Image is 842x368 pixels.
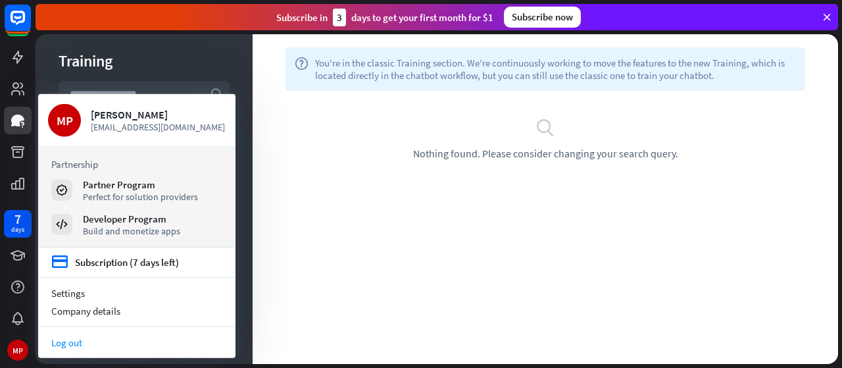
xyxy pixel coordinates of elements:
span: [EMAIL_ADDRESS][DOMAIN_NAME] [91,121,226,133]
div: [PERSON_NAME] [91,108,226,121]
span: You're in the classic Training section. We're continuously working to move the features to the ne... [315,57,796,82]
h3: Partnership [51,158,222,171]
div: 3 [333,9,346,26]
div: MP [48,104,81,137]
a: Settings [38,284,235,302]
div: 7 [14,213,21,225]
div: Training [59,51,230,71]
div: days [11,225,24,234]
i: credit_card [51,254,68,271]
div: Company details [38,302,235,320]
a: Partner Program Perfect for solution providers [51,178,222,202]
a: Log out [38,334,235,352]
div: Subscription (7 days left) [75,256,179,269]
i: search [535,117,555,137]
div: Build and monetize apps [83,224,180,236]
div: Partner Program [83,178,198,190]
a: 7 days [4,210,32,238]
button: Open LiveChat chat widget [11,5,50,45]
div: Perfect for solution providers [83,190,198,202]
div: Subscribe in days to get your first month for $1 [276,9,493,26]
a: Developer Program Build and monetize apps [51,213,222,236]
div: MP [7,340,28,361]
div: Developer Program [83,212,180,224]
i: search [210,88,223,101]
a: credit_card Subscription (7 days left) [51,254,179,271]
div: Subscribe now [504,7,581,28]
a: MP [PERSON_NAME] [EMAIL_ADDRESS][DOMAIN_NAME] [48,104,226,137]
span: Nothing found. Please consider changing your search query. [413,147,678,160]
i: help [295,57,309,82]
